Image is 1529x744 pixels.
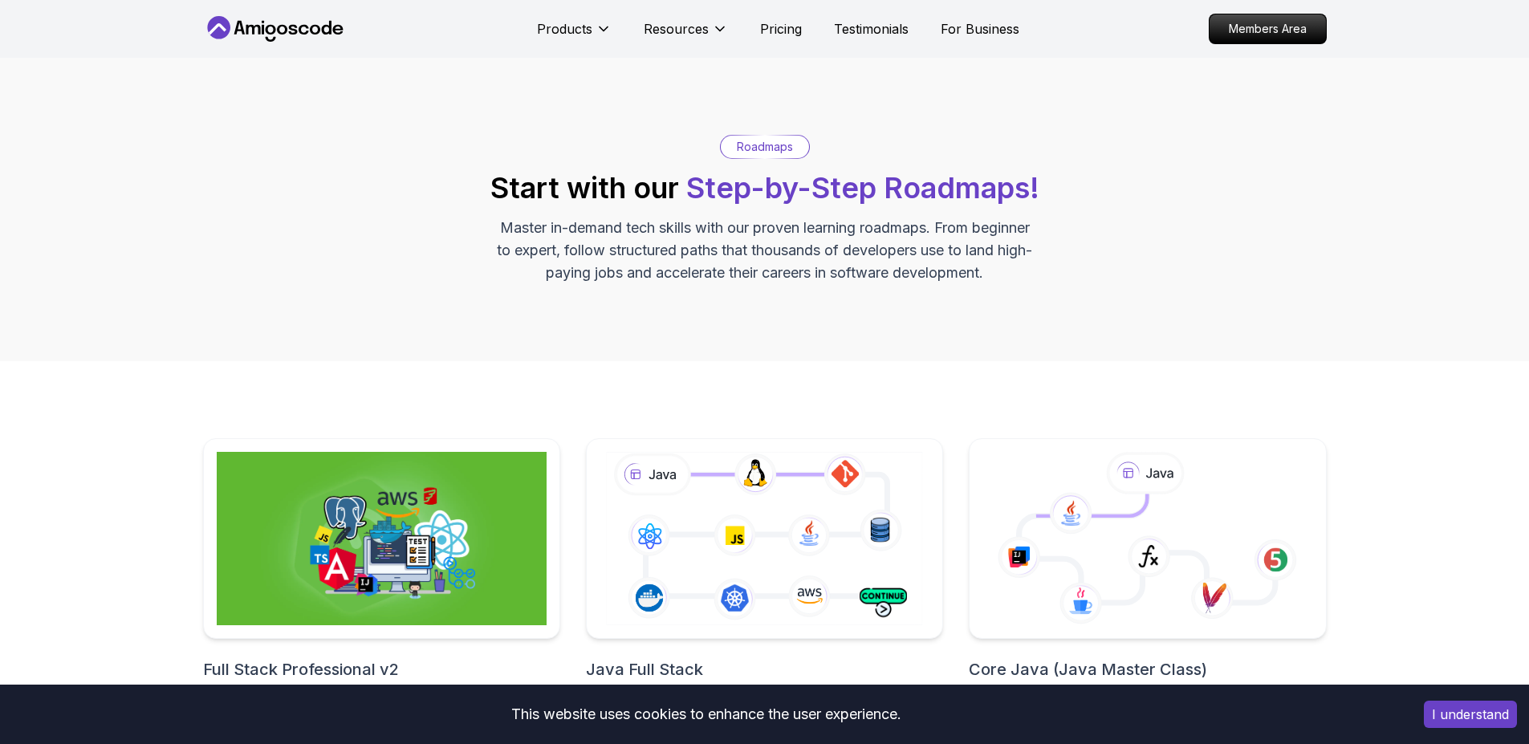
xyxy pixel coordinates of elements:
[586,658,943,681] h2: Java Full Stack
[495,217,1035,284] p: Master in-demand tech skills with our proven learning roadmaps. From beginner to expert, follow s...
[217,452,547,625] img: Full Stack Professional v2
[537,19,612,51] button: Products
[644,19,709,39] p: Resources
[969,658,1326,681] h2: Core Java (Java Master Class)
[737,139,793,155] p: Roadmaps
[1424,701,1517,728] button: Accept cookies
[490,172,1039,204] h2: Start with our
[203,658,560,681] h2: Full Stack Professional v2
[12,697,1400,732] div: This website uses cookies to enhance the user experience.
[941,19,1019,39] a: For Business
[1209,14,1327,44] a: Members Area
[644,19,728,51] button: Resources
[760,19,802,39] a: Pricing
[537,19,592,39] p: Products
[686,170,1039,205] span: Step-by-Step Roadmaps!
[834,19,909,39] a: Testimonials
[1210,14,1326,43] p: Members Area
